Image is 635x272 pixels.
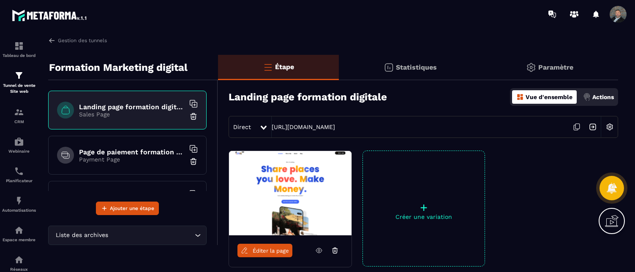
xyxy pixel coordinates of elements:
[516,93,524,101] img: dashboard-orange.40269519.svg
[14,255,24,265] img: social-network
[48,226,207,245] div: Search for option
[272,124,335,130] a: [URL][DOMAIN_NAME]
[96,202,159,215] button: Ajouter une étape
[275,63,294,71] p: Étape
[14,225,24,235] img: automations
[14,137,24,147] img: automations
[79,148,185,156] h6: Page de paiement formation marketing digital
[396,63,437,71] p: Statistiques
[2,189,36,219] a: automationsautomationsAutomatisations
[229,151,352,235] img: image
[2,160,36,189] a: schedulerschedulerPlanificateur
[12,8,88,23] img: logo
[233,124,251,130] span: Direct
[2,64,36,101] a: formationformationTunnel de vente Site web
[229,91,387,103] h3: Landing page formation digitale
[14,107,24,117] img: formation
[384,62,394,73] img: stats.20deebd0.svg
[2,219,36,248] a: automationsautomationsEspace membre
[2,130,36,160] a: automationsautomationsWebinaire
[592,94,614,100] p: Actions
[79,111,185,118] p: Sales Page
[2,101,36,130] a: formationformationCRM
[2,208,36,213] p: Automatisations
[189,157,198,166] img: trash
[54,231,110,240] span: Liste des archives
[583,93,591,101] img: actions.d6e523a2.png
[2,178,36,183] p: Planificateur
[79,156,185,163] p: Payment Page
[526,62,536,73] img: setting-gr.5f69749f.svg
[2,149,36,154] p: Webinaire
[2,35,36,64] a: formationformationTableau de bord
[2,237,36,242] p: Espace membre
[602,119,618,135] img: setting-w.858f3a88.svg
[263,62,273,72] img: bars-o.4a397970.svg
[2,83,36,94] p: Tunnel de vente Site web
[49,59,188,76] p: Formation Marketing digital
[14,41,24,51] img: formation
[237,244,292,257] a: Éditer la page
[48,37,56,44] img: arrow
[110,204,154,213] span: Ajouter une étape
[253,248,289,254] span: Éditer la page
[14,166,24,176] img: scheduler
[2,119,36,124] p: CRM
[14,70,24,81] img: formation
[79,103,185,111] h6: Landing page formation digitale
[48,37,107,44] a: Gestion des tunnels
[363,202,485,213] p: +
[363,213,485,220] p: Créer une variation
[189,112,198,121] img: trash
[526,94,572,100] p: Vue d'ensemble
[110,231,193,240] input: Search for option
[2,53,36,58] p: Tableau de bord
[585,119,601,135] img: arrow-next.bcc2205e.svg
[538,63,573,71] p: Paramètre
[14,196,24,206] img: automations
